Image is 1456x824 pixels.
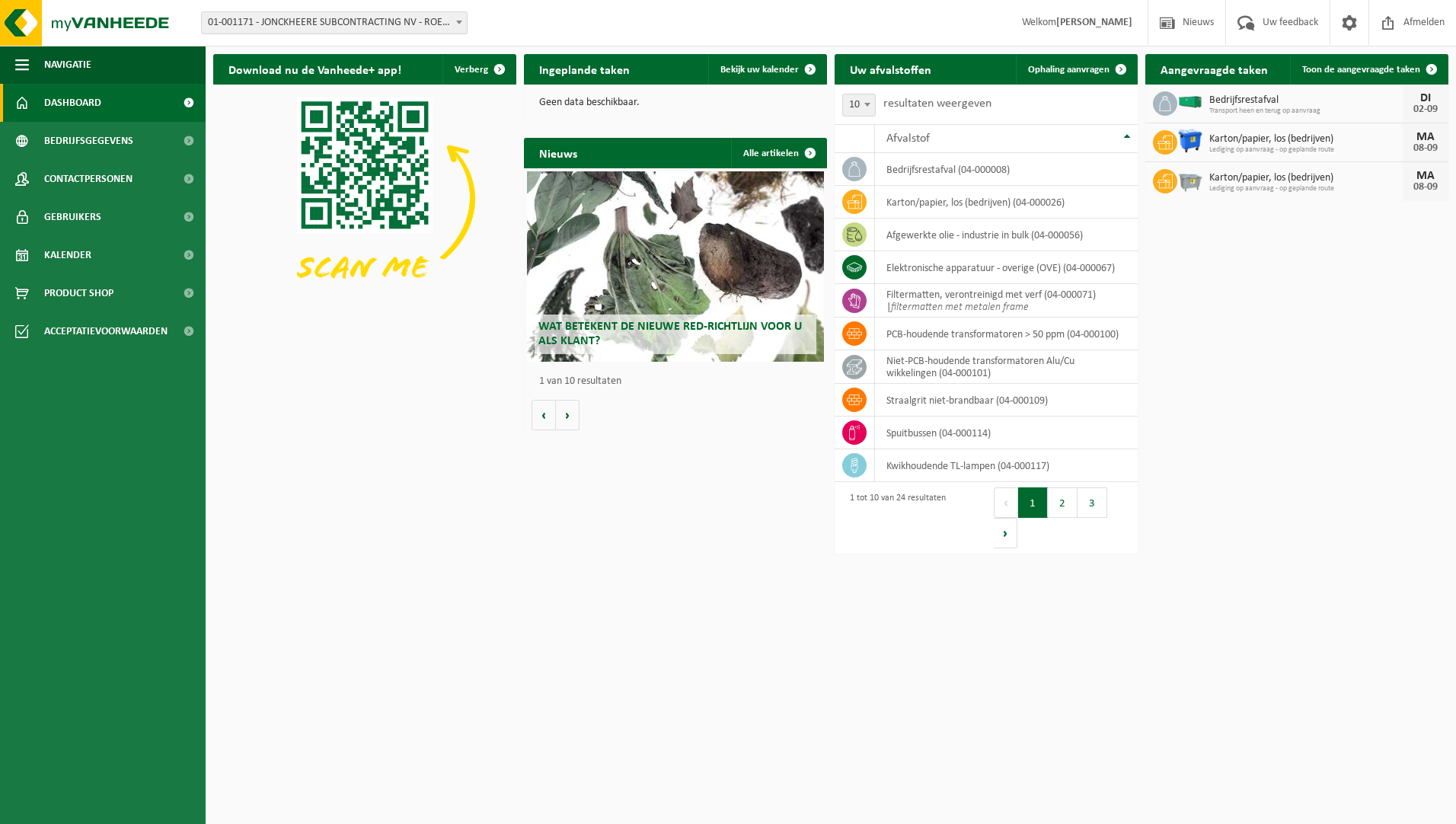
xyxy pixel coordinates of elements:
td: straalgrit niet-brandbaar (04-000109) [875,384,1138,417]
button: 1 [1018,487,1048,518]
span: Product Shop [44,274,113,312]
span: Karton/papier, los (bedrijven) [1209,172,1403,184]
span: 01-001171 - JONCKHEERE SUBCONTRACTING NV - ROESELARE [201,11,468,34]
img: WB-1100-HPE-BE-01 [1177,128,1203,154]
div: DI [1410,92,1441,104]
a: Wat betekent de nieuwe RED-richtlijn voor u als klant? [527,171,824,362]
span: Bedrijfsgegevens [44,122,133,160]
i: filtermatten met metalen frame [891,302,1029,313]
td: bedrijfsrestafval (04-000008) [875,153,1138,186]
div: 08-09 [1410,182,1441,193]
td: PCB-houdende transformatoren > 50 ppm (04-000100) [875,318,1138,350]
td: niet-PCB-houdende transformatoren Alu/Cu wikkelingen (04-000101) [875,350,1138,384]
div: 1 tot 10 van 24 resultaten [842,486,946,550]
button: 2 [1048,487,1078,518]
td: karton/papier, los (bedrijven) (04-000026) [875,186,1138,219]
span: Gebruikers [44,198,101,236]
img: HK-XR-30-GN-00 [1177,95,1203,109]
h2: Aangevraagde taken [1145,54,1283,84]
span: 10 [843,94,875,116]
span: Transport heen en terug op aanvraag [1209,107,1403,116]
span: Lediging op aanvraag - op geplande route [1209,184,1403,193]
h2: Ingeplande taken [524,54,645,84]
span: Afvalstof [886,133,930,145]
img: Download de VHEPlus App [213,85,516,312]
button: Verberg [442,54,515,85]
td: spuitbussen (04-000114) [875,417,1138,449]
p: Geen data beschikbaar. [539,97,812,108]
span: Navigatie [44,46,91,84]
button: Previous [994,487,1018,518]
span: Toon de aangevraagde taken [1302,65,1420,75]
td: kwikhoudende TL-lampen (04-000117) [875,449,1138,482]
h2: Nieuws [524,138,592,168]
span: Ophaling aanvragen [1028,65,1110,75]
button: Next [994,518,1017,548]
a: Toon de aangevraagde taken [1290,54,1447,85]
button: Volgende [556,400,580,430]
span: Wat betekent de nieuwe RED-richtlijn voor u als klant? [538,321,802,347]
span: Dashboard [44,84,101,122]
iframe: chat widget [8,790,254,824]
strong: [PERSON_NAME] [1056,17,1132,28]
div: 02-09 [1410,104,1441,115]
label: resultaten weergeven [883,97,991,110]
span: Bekijk uw kalender [720,65,799,75]
span: Acceptatievoorwaarden [44,312,168,350]
span: Bedrijfsrestafval [1209,94,1403,107]
h2: Uw afvalstoffen [835,54,947,84]
span: Contactpersonen [44,160,133,198]
a: Alle artikelen [731,138,825,168]
span: Verberg [455,65,488,75]
td: afgewerkte olie - industrie in bulk (04-000056) [875,219,1138,251]
button: 3 [1078,487,1107,518]
div: MA [1410,131,1441,143]
td: elektronische apparatuur - overige (OVE) (04-000067) [875,251,1138,284]
h2: Download nu de Vanheede+ app! [213,54,417,84]
td: filtermatten, verontreinigd met verf (04-000071) | [875,284,1138,318]
p: 1 van 10 resultaten [539,376,819,387]
a: Bekijk uw kalender [708,54,825,85]
span: Karton/papier, los (bedrijven) [1209,133,1403,145]
span: Kalender [44,236,91,274]
div: 08-09 [1410,143,1441,154]
img: WB-2500-GAL-GY-01 [1177,167,1203,193]
span: 10 [842,94,876,117]
button: Vorige [532,400,556,430]
span: 01-001171 - JONCKHEERE SUBCONTRACTING NV - ROESELARE [202,12,467,34]
a: Ophaling aanvragen [1016,54,1136,85]
div: MA [1410,170,1441,182]
span: Lediging op aanvraag - op geplande route [1209,145,1403,155]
